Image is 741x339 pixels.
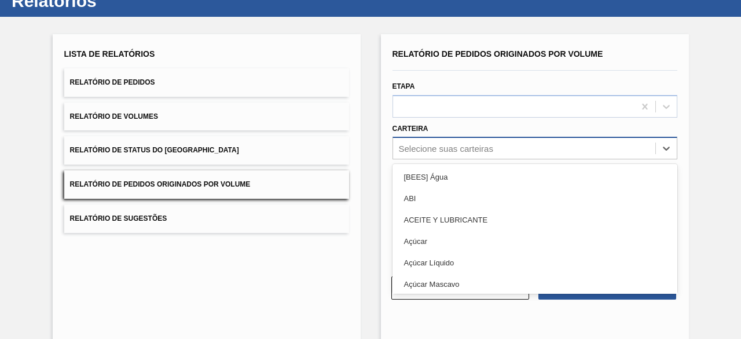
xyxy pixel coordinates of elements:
[70,180,251,188] span: Relatório de Pedidos Originados por Volume
[70,112,158,121] span: Relatório de Volumes
[391,276,529,300] button: Limpar
[392,82,415,90] label: Etapa
[64,170,349,199] button: Relatório de Pedidos Originados por Volume
[392,166,677,188] div: [BEES] Água
[70,146,239,154] span: Relatório de Status do [GEOGRAPHIC_DATA]
[64,49,155,59] span: Lista de Relatórios
[392,209,677,231] div: ACEITE Y LUBRICANTE
[392,49,603,59] span: Relatório de Pedidos Originados por Volume
[64,68,349,97] button: Relatório de Pedidos
[392,188,677,209] div: ABI
[70,78,155,86] span: Relatório de Pedidos
[392,252,677,274] div: Açúcar Líquido
[70,214,167,223] span: Relatório de Sugestões
[392,274,677,295] div: Açúcar Mascavo
[64,136,349,165] button: Relatório de Status do [GEOGRAPHIC_DATA]
[64,205,349,233] button: Relatório de Sugestões
[399,144,493,154] div: Selecione suas carteiras
[392,125,428,133] label: Carteira
[392,231,677,252] div: Açúcar
[64,103,349,131] button: Relatório de Volumes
